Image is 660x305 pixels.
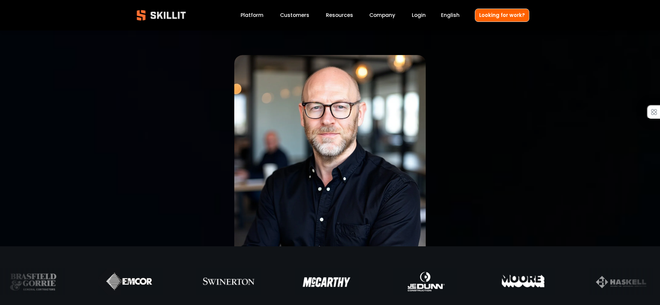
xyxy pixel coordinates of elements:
[412,11,426,20] a: Login
[131,5,191,25] img: Skillit
[369,11,395,20] a: Company
[441,11,460,20] div: language picker
[475,9,529,22] a: Looking for work?
[326,11,353,20] a: folder dropdown
[326,11,353,19] span: Resources
[441,11,460,19] span: English
[280,11,309,20] a: Customers
[241,11,263,20] a: Platform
